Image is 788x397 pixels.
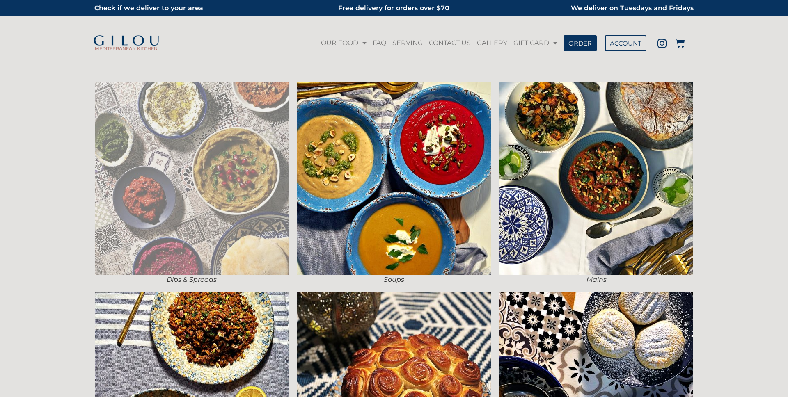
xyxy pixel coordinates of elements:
[605,35,646,51] a: ACCOUNT
[297,2,491,14] h2: Free delivery for orders over $70
[92,35,160,47] img: Gilou Logo
[568,40,592,46] span: ORDER
[610,40,641,46] span: ACCOUNT
[90,46,162,51] h2: MEDITERRANEAN KITCHEN
[475,34,509,52] a: GALLERY
[499,82,693,275] img: Mains
[318,34,560,52] nav: Menu
[499,275,694,284] figcaption: Mains
[297,82,491,275] img: Soups
[319,34,369,52] a: OUR FOOD
[95,82,289,275] img: Dips & Spreads
[297,275,491,284] figcaption: Soups
[564,35,597,51] a: ORDER
[390,34,425,52] a: SERVING
[94,275,289,284] figcaption: Dips & Spreads
[94,4,203,12] a: Check if we deliver to your area
[371,34,388,52] a: FAQ
[499,2,694,14] h2: We deliver on Tuesdays and Fridays
[427,34,473,52] a: CONTACT US
[511,34,559,52] a: GIFT CARD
